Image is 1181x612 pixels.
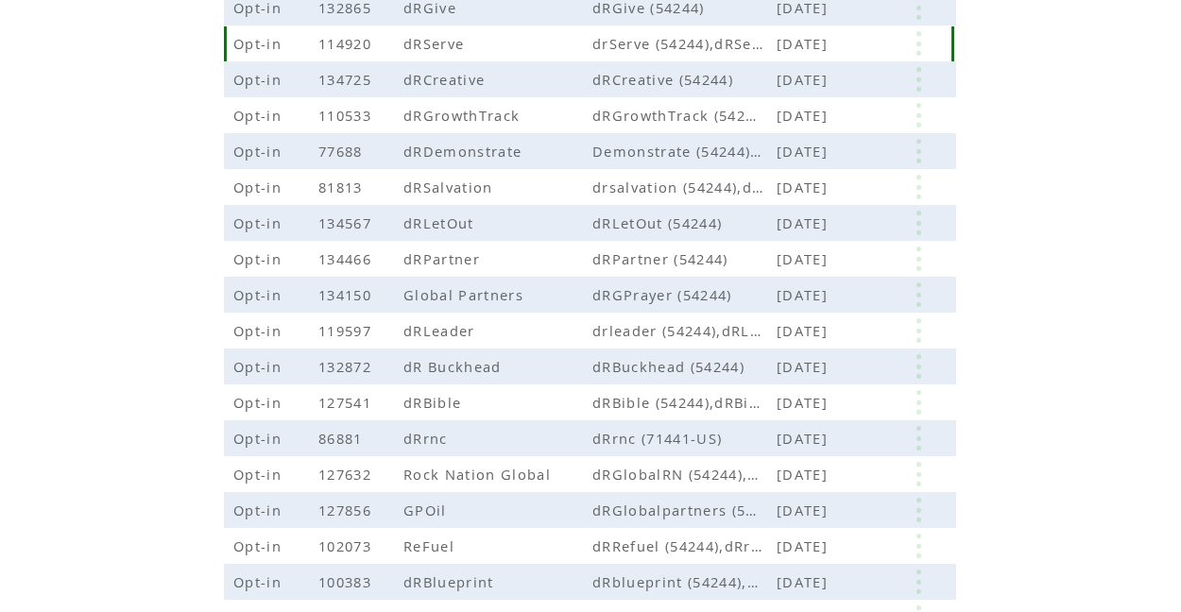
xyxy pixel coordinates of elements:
[777,501,832,519] span: [DATE]
[592,321,777,340] span: drleader (54244),dRLeader (71441-US)
[592,357,777,376] span: dRBuckhead (54244)
[592,536,777,555] span: dRRefuel (54244),dRrefuel (71441-US)
[403,357,506,376] span: dR Buckhead
[592,285,777,304] span: dRGPrayer (54244)
[233,213,286,232] span: Opt-in
[318,178,368,196] span: 81813
[403,142,526,161] span: dRDemonstrate
[403,465,556,484] span: Rock Nation Global
[318,70,376,89] span: 134725
[318,536,376,555] span: 102073
[777,465,832,484] span: [DATE]
[318,142,368,161] span: 77688
[777,572,832,591] span: [DATE]
[777,34,832,53] span: [DATE]
[233,142,286,161] span: Opt-in
[403,178,498,196] span: dRSalvation
[318,501,376,519] span: 127856
[403,213,479,232] span: dRLetOut
[403,429,453,448] span: dRrnc
[592,249,777,268] span: dRPartner (54244)
[592,178,777,196] span: drsalvation (54244),drsalvation (71441-US)
[318,249,376,268] span: 134466
[592,501,777,519] span: dRGlobalpartners (54244),dRglobalpartners (71441-US)
[403,285,528,304] span: Global Partners
[777,213,832,232] span: [DATE]
[233,321,286,340] span: Opt-in
[777,285,832,304] span: [DATE]
[233,34,286,53] span: Opt-in
[592,70,777,89] span: dRCreative (54244)
[592,34,777,53] span: drServe (54244),dRServe (71441-US)
[777,249,832,268] span: [DATE]
[403,34,469,53] span: dRServe
[777,357,832,376] span: [DATE]
[318,321,376,340] span: 119597
[403,536,459,555] span: ReFuel
[403,70,489,89] span: dRCreative
[233,106,286,125] span: Opt-in
[777,536,832,555] span: [DATE]
[777,70,832,89] span: [DATE]
[592,213,777,232] span: dRLetOut (54244)
[777,106,832,125] span: [DATE]
[403,249,485,268] span: dRPartner
[592,465,777,484] span: dRGlobalRN (54244),dRGlobalRN (71441-US)
[318,572,376,591] span: 100383
[318,34,376,53] span: 114920
[403,321,480,340] span: dRLeader
[777,393,832,412] span: [DATE]
[318,106,376,125] span: 110533
[233,285,286,304] span: Opt-in
[318,213,376,232] span: 134567
[592,106,777,125] span: dRGrowthTrack (54244),dRGrowthTrack (71441-US)
[777,321,832,340] span: [DATE]
[233,572,286,591] span: Opt-in
[233,429,286,448] span: Opt-in
[403,393,466,412] span: dRBible
[592,393,777,412] span: dRBible (54244),dRBible (71441-US)
[233,178,286,196] span: Opt-in
[592,429,777,448] span: dRrnc (71441-US)
[318,357,376,376] span: 132872
[233,70,286,89] span: Opt-in
[318,393,376,412] span: 127541
[318,285,376,304] span: 134150
[233,465,286,484] span: Opt-in
[777,178,832,196] span: [DATE]
[592,572,777,591] span: dRblueprint (54244),dRBlueprint (71441-US)
[318,429,368,448] span: 86881
[233,357,286,376] span: Opt-in
[233,393,286,412] span: Opt-in
[233,536,286,555] span: Opt-in
[592,142,777,161] span: Demonstrate (54244),dRdemonstrate (71441-US)
[403,106,524,125] span: dRGrowthTrack
[403,501,452,519] span: GPOil
[777,429,832,448] span: [DATE]
[318,465,376,484] span: 127632
[777,142,832,161] span: [DATE]
[233,249,286,268] span: Opt-in
[403,572,499,591] span: dRBlueprint
[233,501,286,519] span: Opt-in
